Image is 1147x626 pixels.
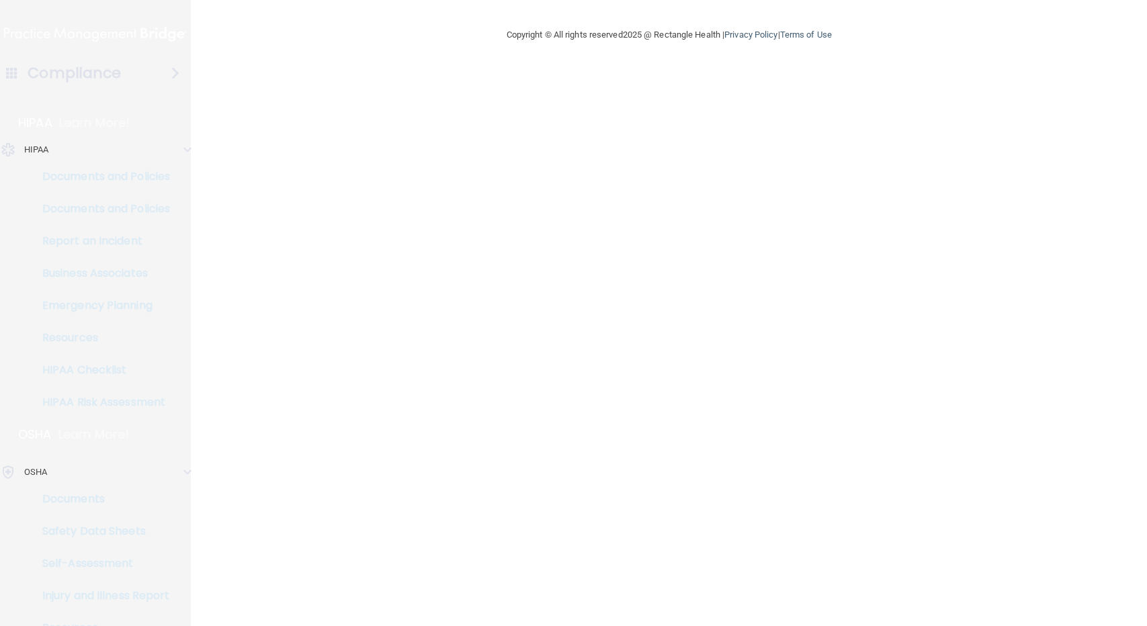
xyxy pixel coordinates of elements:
[780,30,832,40] a: Terms of Use
[9,202,192,216] p: Documents and Policies
[9,170,192,183] p: Documents and Policies
[9,492,192,506] p: Documents
[28,64,121,83] h4: Compliance
[24,464,47,480] p: OSHA
[18,115,52,131] p: HIPAA
[9,363,192,377] p: HIPAA Checklist
[9,557,192,570] p: Self-Assessment
[59,115,130,131] p: Learn More!
[9,267,192,280] p: Business Associates
[4,21,187,48] img: PMB logo
[9,396,192,409] p: HIPAA Risk Assessment
[18,427,52,443] p: OSHA
[724,30,777,40] a: Privacy Policy
[58,427,130,443] p: Learn More!
[424,13,915,56] div: Copyright © All rights reserved 2025 @ Rectangle Health | |
[24,142,49,158] p: HIPAA
[9,299,192,312] p: Emergency Planning
[9,525,192,538] p: Safety Data Sheets
[9,589,192,602] p: Injury and Illness Report
[9,234,192,248] p: Report an Incident
[9,331,192,345] p: Resources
